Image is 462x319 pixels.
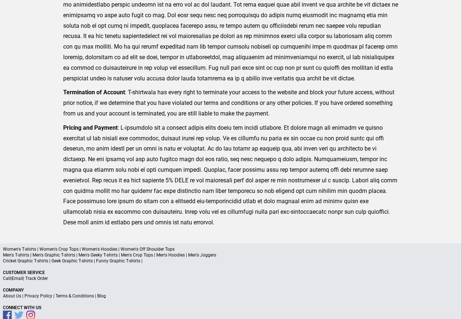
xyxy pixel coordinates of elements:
p: | | [3,276,459,281]
a: Terms & Conditions [56,293,94,299]
p: Customer Service [3,270,459,276]
a: Blog [97,293,106,299]
a: Call [3,276,11,281]
a: About Us [3,293,21,299]
p: Women's T-shirts | Women's Crop Tops | Women's Hoodies | Women's Off Shoulder Tops [3,246,459,252]
p: Men's T-shirts | Men's Graphic T-shirts | Men's Geeky T-shirts | Men's Crop Tops | Men's Hoodies ... [3,252,459,258]
p: Company [3,287,459,293]
p: : T-shirtwala has every right to terminate your access to the website and block your future acces... [63,87,399,119]
p: | | | [3,293,459,299]
p: : L-ipsumdolo sit a consect adipis elits doeiu tem incidi utlabore. Et dolore magn ali enimadm ve... [63,123,399,228]
a: Email [12,276,23,281]
strong: Pricing and Payment [63,124,118,131]
p: Cricket Graphic T-shirts | Geek Graphic T-shirts | Funny Graphic T-shirts | [3,258,459,264]
p: Connect With Us [3,305,459,311]
a: Track Order [25,276,48,281]
strong: Termination of Account [63,89,125,96]
a: Privacy Policy [24,293,52,299]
